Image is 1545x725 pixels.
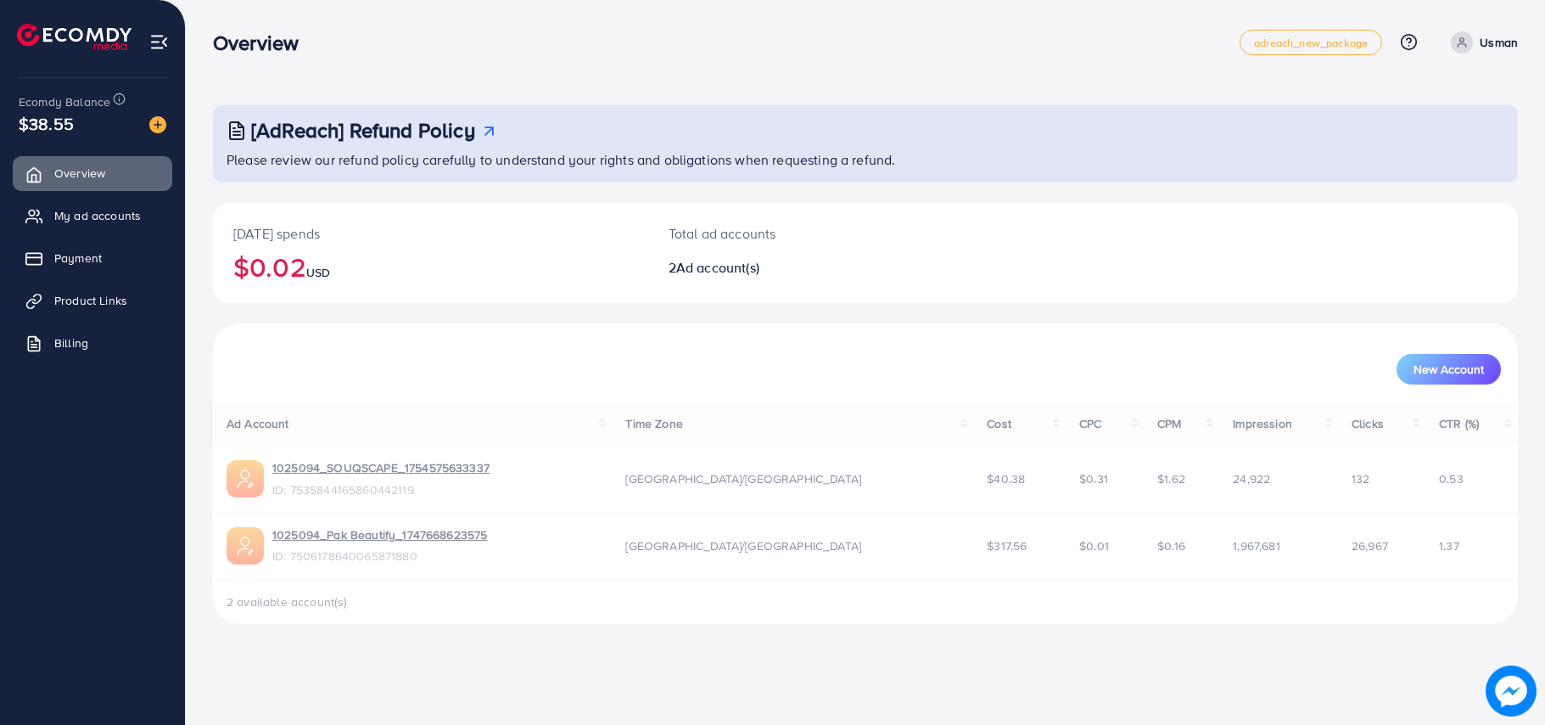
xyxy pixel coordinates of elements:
a: Payment [13,241,172,275]
a: My ad accounts [13,199,172,233]
span: Overview [54,165,105,182]
a: adreach_new_package [1240,30,1382,55]
p: Usman [1480,32,1518,53]
h3: [AdReach] Refund Policy [251,118,475,143]
a: Billing [13,326,172,360]
span: New Account [1413,363,1484,375]
img: image [149,116,166,133]
button: New Account [1397,354,1501,385]
span: Billing [54,334,88,351]
span: Ecomdy Balance [19,93,110,110]
span: Payment [54,250,102,267]
img: logo [17,24,132,50]
p: [DATE] spends [233,223,628,244]
p: Please review our refund policy carefully to understand your rights and obligations when requesti... [227,149,1508,170]
span: $38.55 [19,111,74,136]
span: My ad accounts [54,207,141,224]
img: menu [149,32,169,52]
h2: 2 [669,260,954,276]
h3: Overview [213,31,312,55]
span: adreach_new_package [1254,37,1368,48]
span: Ad account(s) [676,258,759,277]
span: USD [306,264,330,281]
span: Product Links [54,292,127,309]
img: image [1486,666,1537,717]
a: Product Links [13,284,172,318]
h2: $0.02 [233,250,628,283]
a: Usman [1444,31,1518,53]
a: Overview [13,156,172,190]
p: Total ad accounts [669,223,954,244]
